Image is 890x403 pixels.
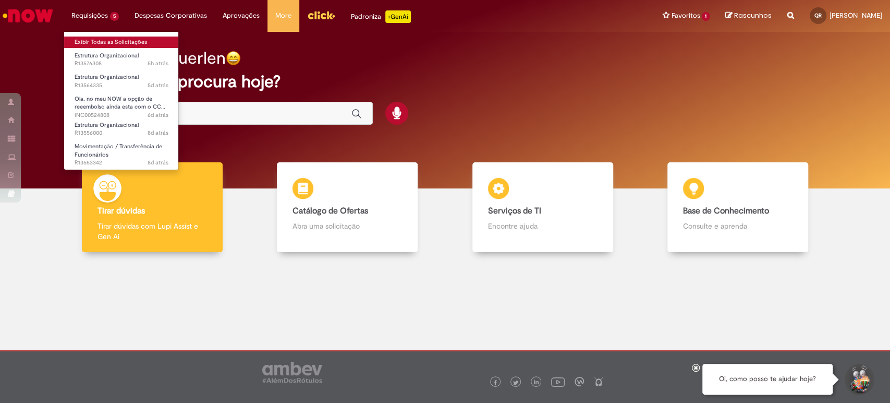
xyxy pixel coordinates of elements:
img: logo_footer_workplace.png [575,377,584,386]
a: Catálogo de Ofertas Abra uma solicitação [250,162,445,253]
a: Rascunhos [725,11,772,21]
img: logo_footer_twitter.png [513,380,518,385]
span: 1 [702,12,710,21]
span: Estrutura Organizacional [75,52,139,60]
img: logo_footer_youtube.png [551,375,565,388]
span: 6d atrás [148,111,168,119]
span: Ola, no meu NOW a opção de reeembolso ainda esta com o CC… [75,95,165,111]
span: 5h atrás [148,60,168,67]
span: QR [814,12,822,19]
ul: Requisições [64,31,179,170]
img: click_logo_yellow_360x200.png [307,7,335,23]
a: Tirar dúvidas Tirar dúvidas com Lupi Assist e Gen Ai [55,162,250,253]
span: Despesas Corporativas [135,10,207,21]
span: Rascunhos [734,10,772,20]
div: Oi, como posso te ajudar hoje? [702,364,833,395]
b: Tirar dúvidas [97,206,145,216]
p: Consulte e aprenda [683,221,793,231]
span: Estrutura Organizacional [75,121,139,129]
button: Iniciar Conversa de Suporte [843,364,874,395]
span: Movimentação / Transferência de Funcionários [75,143,162,159]
span: R13556000 [75,129,168,137]
time: 21/09/2025 23:57:25 [148,159,168,167]
a: Aberto R13564335 : Estrutura Organizacional [64,72,179,91]
span: 5d atrás [148,81,168,89]
span: R13576308 [75,60,168,68]
a: Aberto R13553342 : Movimentação / Transferência de Funcionários [64,141,179,163]
img: ServiceNow [1,5,55,26]
span: Favoritos [671,10,700,21]
span: [PERSON_NAME] [830,11,882,20]
span: Requisições [71,10,108,21]
div: Padroniza [351,10,411,23]
a: Base de Conhecimento Consulte e aprenda [640,162,835,253]
time: 29/09/2025 11:44:38 [148,60,168,67]
span: INC00524808 [75,111,168,120]
span: Aprovações [223,10,260,21]
a: Serviços de TI Encontre ajuda [445,162,640,253]
img: happy-face.png [226,51,241,66]
span: 8d atrás [148,159,168,167]
a: Aberto INC00524808 : Ola, no meu NOW a opção de reeembolso ainda esta com o CC antigo antes de mi... [64,93,179,116]
a: Aberto R13556000 : Estrutura Organizacional [64,120,179,139]
img: logo_footer_linkedin.png [534,380,539,386]
b: Base de Conhecimento [683,206,769,216]
span: 8d atrás [148,129,168,137]
b: Catálogo de Ofertas [292,206,368,216]
a: Aberto R13576308 : Estrutura Organizacional [64,50,179,69]
b: Serviços de TI [488,206,541,216]
img: logo_footer_naosei.png [594,377,603,386]
h2: O que você procura hoje? [84,73,806,91]
time: 24/09/2025 16:44:39 [148,111,168,119]
span: Estrutura Organizacional [75,73,139,81]
time: 22/09/2025 15:45:03 [148,129,168,137]
img: logo_footer_facebook.png [493,380,498,385]
p: Encontre ajuda [488,221,598,231]
time: 24/09/2025 17:12:14 [148,81,168,89]
p: +GenAi [385,10,411,23]
p: Abra uma solicitação [292,221,402,231]
span: More [275,10,291,21]
span: 5 [110,12,119,21]
a: Exibir Todas as Solicitações [64,37,179,48]
img: logo_footer_ambev_rotulo_gray.png [262,362,322,383]
span: R13564335 [75,81,168,90]
span: R13553342 [75,159,168,167]
p: Tirar dúvidas com Lupi Assist e Gen Ai [97,221,207,242]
